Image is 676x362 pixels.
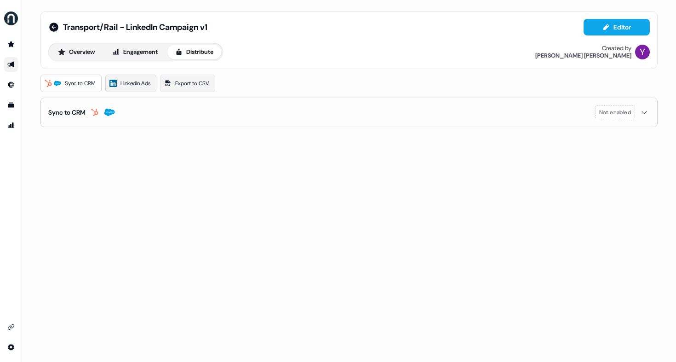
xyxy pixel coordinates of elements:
a: Go to integrations [4,340,18,355]
button: Engagement [104,45,166,59]
a: Go to Inbound [4,77,18,92]
a: Go to integrations [4,320,18,334]
button: Overview [50,45,103,59]
a: Sync to CRM [40,75,102,92]
div: Sync to CRM [48,108,86,117]
a: Go to prospects [4,37,18,52]
a: LinkedIn Ads [105,75,156,92]
div: [PERSON_NAME] [PERSON_NAME] [535,52,631,59]
a: Go to templates [4,98,18,112]
span: Export to CSV [175,79,209,88]
button: Editor [584,19,650,35]
a: Go to attribution [4,118,18,133]
button: Sync to CRMNot enabled [48,98,650,127]
a: Go to outbound experience [4,57,18,72]
div: Created by [602,45,631,52]
span: Not enabled [599,108,631,117]
span: LinkedIn Ads [120,79,150,88]
a: Export to CSV [160,75,215,92]
img: Yuriy [635,45,650,59]
a: Editor [584,23,650,33]
button: Distribute [167,45,221,59]
span: Transport/Rail - LinkedIn Campaign v1 [63,22,207,33]
span: Sync to CRM [65,79,96,88]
